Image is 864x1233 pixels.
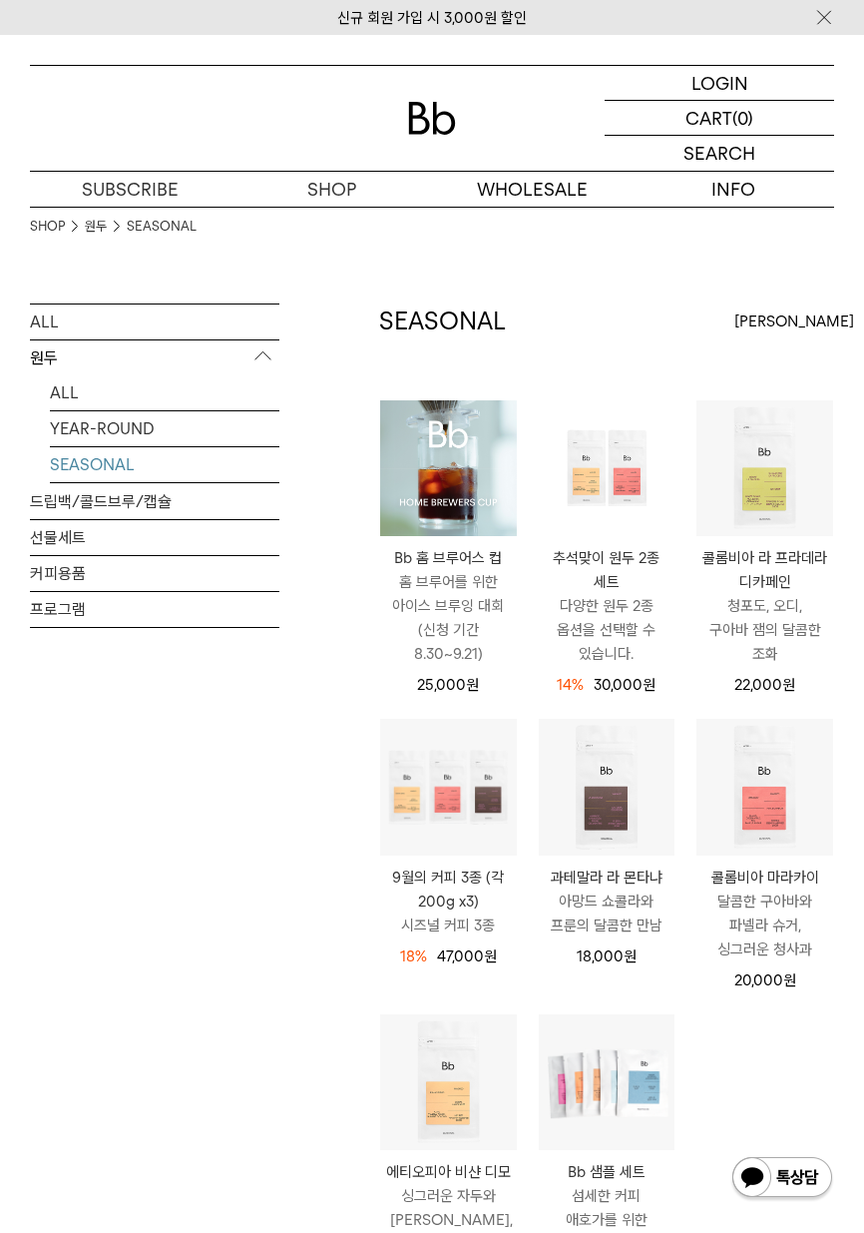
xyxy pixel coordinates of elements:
a: ALL [30,305,279,339]
a: SHOP [30,217,65,237]
img: Bb 홈 브루어스 컵 [380,400,517,537]
p: INFO [634,172,835,207]
p: 콜롬비아 마라카이 [696,866,833,890]
p: Bb 홈 브루어스 컵 [380,546,517,570]
img: 콜롬비아 라 프라데라 디카페인 [696,400,833,537]
a: YEAR-ROUND [50,411,279,446]
a: 신규 회원 가입 시 3,000원 할인 [337,9,527,27]
p: WHOLESALE [432,172,634,207]
img: Bb 샘플 세트 [539,1014,675,1151]
p: LOGIN [691,66,748,100]
p: 아망드 쇼콜라와 프룬의 달콤한 만남 [539,890,675,937]
a: SEASONAL [127,217,197,237]
div: 14% [557,673,584,697]
a: LOGIN [605,66,834,101]
img: 과테말라 라 몬타냐 [539,719,675,856]
span: 원 [624,947,637,965]
p: Bb 샘플 세트 [539,1160,675,1184]
span: 원 [643,676,655,694]
a: SEASONAL [50,447,279,482]
a: 드립백/콜드브루/캡슐 [30,484,279,519]
p: CART [685,101,732,135]
span: [PERSON_NAME] [734,309,854,333]
img: 로고 [408,102,456,135]
p: 홈 브루어를 위한 아이스 브루잉 대회 (신청 기간 8.30~9.21) [380,570,517,666]
p: 과테말라 라 몬타냐 [539,866,675,890]
a: 과테말라 라 몬타냐 아망드 쇼콜라와 프룬의 달콤한 만남 [539,866,675,937]
a: 커피용품 [30,556,279,591]
div: 18% [400,944,427,968]
a: CART (0) [605,101,834,136]
span: 원 [782,676,795,694]
span: 30,000 [594,676,655,694]
p: 콜롬비아 라 프라데라 디카페인 [696,546,833,594]
a: SUBSCRIBE [30,172,231,207]
p: 에티오피아 비샨 디모 [380,1160,517,1184]
span: 원 [466,676,479,694]
span: 원 [484,947,497,965]
p: 시즈널 커피 3종 [380,914,517,937]
p: 청포도, 오디, 구아바 잼의 달콤한 조화 [696,594,833,666]
img: 에티오피아 비샨 디모 [380,1014,517,1151]
a: SHOP [231,172,433,207]
span: 25,000 [417,676,479,694]
p: 원두 [30,340,279,376]
a: 프로그램 [30,592,279,627]
p: (0) [732,101,753,135]
span: 47,000 [437,947,497,965]
p: SEARCH [683,136,755,171]
p: 추석맞이 원두 2종 세트 [539,546,675,594]
h2: SEASONAL [379,305,506,338]
a: 콜롬비아 라 프라데라 디카페인 청포도, 오디, 구아바 잼의 달콤한 조화 [696,546,833,666]
p: 9월의 커피 3종 (각 200g x3) [380,866,517,914]
img: 추석맞이 원두 2종 세트 [539,400,675,537]
img: 9월의 커피 3종 (각 200g x3) [380,719,517,856]
img: 카카오톡 채널 1:1 채팅 버튼 [730,1155,834,1203]
p: 다양한 원두 2종 옵션을 선택할 수 있습니다. [539,594,675,666]
span: 22,000 [734,676,795,694]
img: 콜롬비아 마라카이 [696,719,833,856]
a: Bb 홈 브루어스 컵 홈 브루어를 위한 아이스 브루잉 대회(신청 기간 8.30~9.21) [380,546,517,666]
span: 원 [783,971,796,989]
span: 18,000 [577,947,637,965]
a: 원두 [85,217,107,237]
p: 달콤한 구아바와 파넬라 슈거, 싱그러운 청사과 [696,890,833,961]
a: 선물세트 [30,520,279,555]
a: ALL [50,375,279,410]
span: 20,000 [734,971,796,989]
a: 9월의 커피 3종 (각 200g x3) 시즈널 커피 3종 [380,866,517,937]
a: 콜롬비아 마라카이 달콤한 구아바와 파넬라 슈거, 싱그러운 청사과 [696,866,833,961]
a: 추석맞이 원두 2종 세트 다양한 원두 2종 옵션을 선택할 수 있습니다. [539,546,675,666]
